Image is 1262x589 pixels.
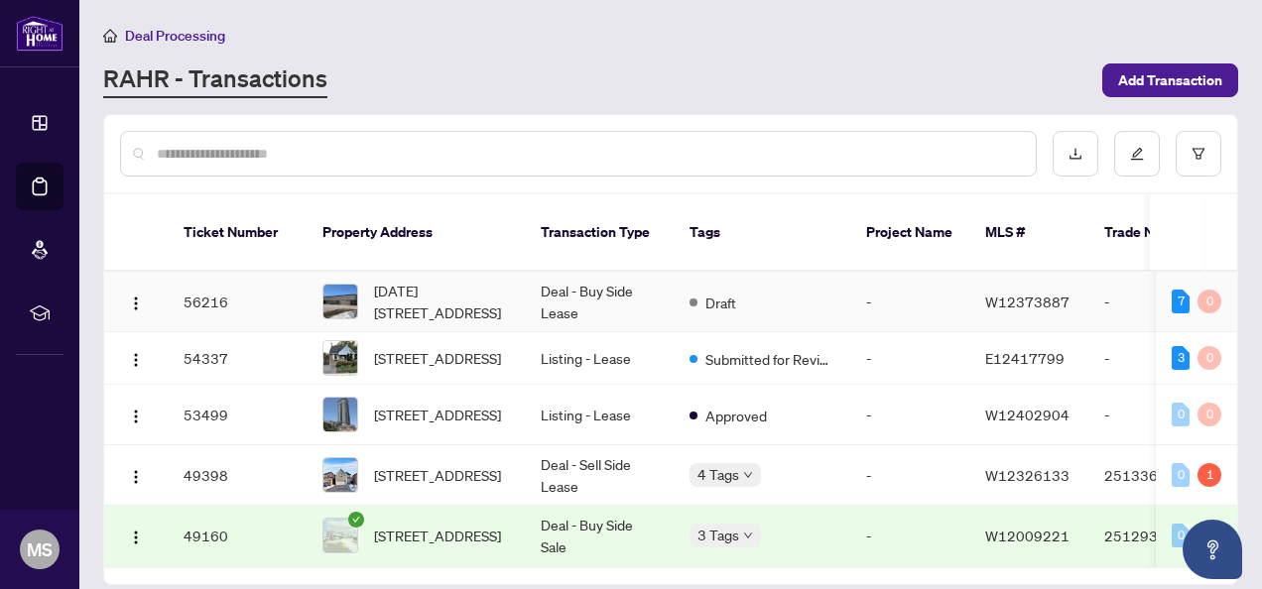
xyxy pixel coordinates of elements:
[128,530,144,545] img: Logo
[103,62,327,98] a: RAHR - Transactions
[743,530,753,540] span: down
[374,525,501,546] span: [STREET_ADDRESS]
[1172,524,1190,547] div: 0
[1176,131,1221,177] button: filter
[850,506,969,566] td: -
[1172,346,1190,370] div: 3
[125,27,225,45] span: Deal Processing
[1198,290,1221,313] div: 0
[374,404,501,425] span: [STREET_ADDRESS]
[985,466,1070,484] span: W12326133
[1088,385,1227,445] td: -
[323,398,357,431] img: thumbnail-img
[525,385,674,445] td: Listing - Lease
[128,295,144,311] img: Logo
[1198,346,1221,370] div: 0
[705,348,834,370] span: Submitted for Review
[1183,520,1242,579] button: Open asap
[348,512,364,528] span: check-circle
[128,469,144,485] img: Logo
[168,332,307,385] td: 54337
[743,470,753,480] span: down
[1198,463,1221,487] div: 1
[1130,147,1144,161] span: edit
[985,349,1065,367] span: E12417799
[307,194,525,272] th: Property Address
[120,399,152,430] button: Logo
[16,15,63,52] img: logo
[525,272,674,332] td: Deal - Buy Side Lease
[850,272,969,332] td: -
[850,194,969,272] th: Project Name
[120,520,152,551] button: Logo
[168,272,307,332] td: 56216
[168,506,307,566] td: 49160
[525,194,674,272] th: Transaction Type
[1114,131,1160,177] button: edit
[985,527,1070,544] span: W12009221
[705,292,736,313] span: Draft
[697,463,739,486] span: 4 Tags
[128,409,144,424] img: Logo
[674,194,850,272] th: Tags
[374,347,501,369] span: [STREET_ADDRESS]
[1118,64,1222,96] span: Add Transaction
[1172,403,1190,426] div: 0
[374,280,509,323] span: [DATE][STREET_ADDRESS]
[323,285,357,318] img: thumbnail-img
[697,524,739,546] span: 3 Tags
[168,194,307,272] th: Ticket Number
[1053,131,1098,177] button: download
[1088,445,1227,506] td: 2513369
[128,352,144,368] img: Logo
[1088,272,1227,332] td: -
[850,385,969,445] td: -
[103,29,117,43] span: home
[120,342,152,374] button: Logo
[1069,147,1082,161] span: download
[850,332,969,385] td: -
[985,406,1070,423] span: W12402904
[705,405,767,426] span: Approved
[1088,332,1227,385] td: -
[985,293,1070,310] span: W12373887
[1192,147,1205,161] span: filter
[323,519,357,552] img: thumbnail-img
[1088,194,1227,272] th: Trade Number
[168,445,307,506] td: 49398
[525,445,674,506] td: Deal - Sell Side Lease
[525,506,674,566] td: Deal - Buy Side Sale
[374,464,501,486] span: [STREET_ADDRESS]
[1172,290,1190,313] div: 7
[1088,506,1227,566] td: 2512939
[120,286,152,317] button: Logo
[323,458,357,492] img: thumbnail-img
[525,332,674,385] td: Listing - Lease
[27,535,53,563] span: MS
[1102,63,1238,97] button: Add Transaction
[168,385,307,445] td: 53499
[323,341,357,375] img: thumbnail-img
[1172,463,1190,487] div: 0
[850,445,969,506] td: -
[969,194,1088,272] th: MLS #
[120,459,152,491] button: Logo
[1198,403,1221,426] div: 0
